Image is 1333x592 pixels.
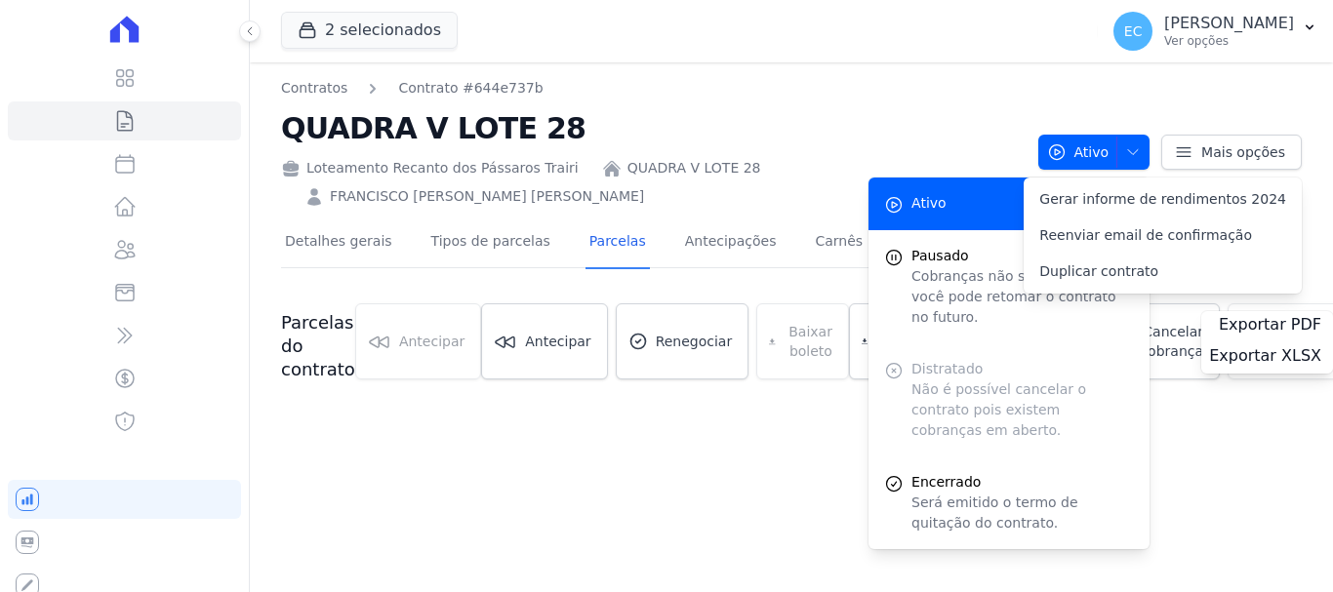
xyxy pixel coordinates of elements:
p: Cobranças não serão geradas e você pode retomar o contrato no futuro. [911,266,1134,328]
a: Gerar informe de rendimentos 2024 [1024,181,1302,217]
a: QUADRA V LOTE 28 [627,158,761,178]
a: Antecipar [481,303,607,379]
a: Mais opções [1161,135,1302,170]
a: Exportar XLSX [1209,346,1325,370]
span: Ativo [1047,135,1110,170]
a: Exportar PDF [1219,315,1325,338]
nav: Breadcrumb [281,78,544,99]
span: Ativo [911,193,947,214]
h2: QUADRA V LOTE 28 [281,106,1023,150]
button: Pausado Cobranças não serão geradas e você pode retomar o contrato no futuro. [868,230,1150,343]
span: Renegociar [656,332,733,351]
a: Contrato #644e737b [398,78,543,99]
a: Baixar boleto [849,303,969,379]
div: Loteamento Recanto dos Pássaros Trairi [281,158,579,178]
a: Reenviar email de confirmação [1024,217,1302,254]
a: Carnês [811,217,867,269]
nav: Breadcrumb [281,78,1023,99]
button: EC [PERSON_NAME] Ver opções [1098,4,1333,59]
span: Exportar XLSX [1209,346,1321,366]
a: Renegociar [616,303,749,379]
p: Será emitido o termo de quitação do contrato. [911,493,1134,533]
a: Encerrado Será emitido o termo de quitação do contrato. [868,456,1150,549]
a: Cancelar Cobrança [1098,303,1220,379]
a: Detalhes gerais [281,217,396,269]
button: 2 selecionados [281,12,458,49]
span: Exportar PDF [1219,315,1321,335]
h3: Parcelas do contrato [281,311,355,381]
a: Parcelas [586,217,650,269]
span: Encerrado [911,472,1134,493]
span: Antecipar [525,332,590,351]
span: Cancelar Cobrança [1130,322,1203,361]
p: [PERSON_NAME] [1164,14,1294,33]
span: Mais opções [1201,142,1285,162]
p: Ver opções [1164,33,1294,49]
a: Tipos de parcelas [427,217,554,269]
a: Duplicar contrato [1024,254,1302,290]
span: Pausado [911,246,1134,266]
a: Antecipações [681,217,781,269]
a: FRANCISCO [PERSON_NAME] [PERSON_NAME] [330,186,644,207]
span: EC [1124,24,1143,38]
button: Ativo [1038,135,1151,170]
a: Contratos [281,78,347,99]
